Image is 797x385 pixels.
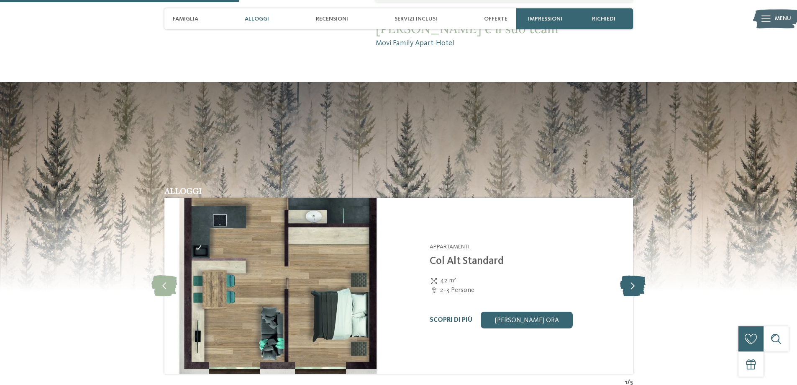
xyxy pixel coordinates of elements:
[164,198,398,374] img: Col Alt Standard
[440,286,474,295] span: 2–3 Persone
[430,256,504,266] a: Col Alt Standard
[481,312,573,328] a: [PERSON_NAME] ora
[430,244,469,250] span: Appartamenti
[430,317,472,323] a: Scopri di più
[316,16,348,23] span: Recensioni
[592,16,615,23] span: richiedi
[395,16,437,23] span: Servizi inclusi
[376,21,633,36] span: [PERSON_NAME] e il suo team
[245,16,269,23] span: Alloggi
[376,38,633,49] span: Movi Family Apart-Hotel
[440,276,456,285] span: 42 m²
[173,16,198,23] span: Famiglia
[484,16,507,23] span: Offerte
[528,16,562,23] span: Impressioni
[164,186,202,196] span: Alloggi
